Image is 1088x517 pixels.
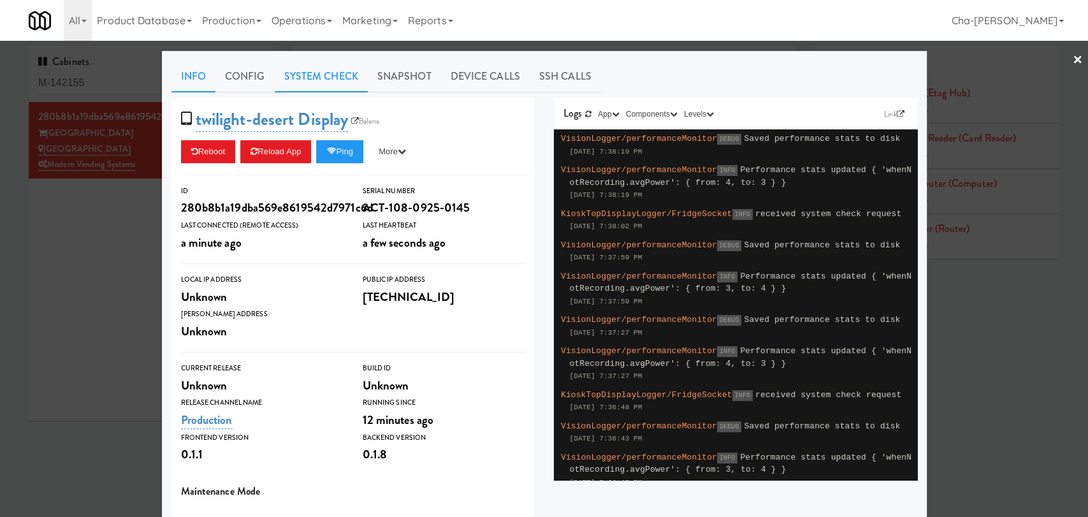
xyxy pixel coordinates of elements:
span: Maintenance Mode [181,484,261,499]
span: received system check request [755,209,901,219]
span: VisionLogger/performanceMonitor [561,346,717,356]
a: Config [215,61,275,92]
span: [DATE] 7:38:19 PM [570,191,642,199]
span: Saved performance stats to disk [744,240,900,250]
a: Production [181,411,233,429]
span: KioskTopDisplayLogger/FridgeSocket [561,209,732,219]
span: [DATE] 7:38:19 PM [570,148,642,156]
span: [DATE] 7:37:59 PM [570,254,642,261]
span: Saved performance stats to disk [744,134,900,143]
span: [DATE] 7:37:59 PM [570,298,642,305]
div: [TECHNICAL_ID] [363,286,525,308]
span: [DATE] 7:36:43 PM [570,479,642,486]
span: Performance stats updated { 'whenNotRecording.avgPower': { from: 3, to: 4 } } [570,272,912,294]
span: Performance stats updated { 'whenNotRecording.avgPower': { from: 4, to: 3 } } [570,346,912,368]
span: received system check request [755,390,901,400]
span: Saved performance stats to disk [744,421,900,431]
span: Performance stats updated { 'whenNotRecording.avgPower': { from: 4, to: 3 } } [570,165,912,187]
div: ID [181,185,344,198]
span: Performance stats updated { 'whenNotRecording.avgPower': { from: 3, to: 4 } } [570,453,912,475]
button: Ping [316,140,363,163]
div: Last Connected (Remote Access) [181,219,344,232]
a: System Check [275,61,368,92]
span: [DATE] 7:37:27 PM [570,329,642,337]
div: Release Channel Name [181,397,344,409]
div: Build Id [363,362,525,375]
span: 12 minutes ago [363,411,433,428]
div: 0.1.1 [181,444,344,465]
div: Public IP Address [363,273,525,286]
a: twilight-desert Display [196,107,348,132]
div: Frontend Version [181,432,344,444]
span: INFO [717,165,737,176]
div: Unknown [181,375,344,397]
div: Local IP Address [181,273,344,286]
span: VisionLogger/performanceMonitor [561,453,717,462]
span: Saved performance stats to disk [744,315,900,324]
span: a minute ago [181,234,242,251]
div: Unknown [181,321,344,342]
a: Info [171,61,215,92]
button: Levels [681,108,717,120]
div: ACT-108-0925-0145 [363,197,525,219]
span: [DATE] 7:37:27 PM [570,372,642,380]
span: [DATE] 7:36:43 PM [570,435,642,442]
span: VisionLogger/performanceMonitor [561,272,717,281]
span: a few seconds ago [363,234,446,251]
span: [DATE] 7:36:48 PM [570,404,642,411]
span: [DATE] 7:38:02 PM [570,222,642,230]
button: Reboot [181,140,236,163]
div: Unknown [181,286,344,308]
a: Link [881,108,908,120]
span: DEBUG [717,421,742,432]
span: INFO [717,453,737,463]
div: 280b8b1a19dba569e8619542d7971c6d [181,197,344,219]
a: Snapshot [368,61,441,92]
div: Running Since [363,397,525,409]
div: [PERSON_NAME] Address [181,308,344,321]
div: Current Release [181,362,344,375]
span: VisionLogger/performanceMonitor [561,165,717,175]
img: Micromart [29,10,51,32]
div: Last Heartbeat [363,219,525,232]
button: App [595,108,623,120]
span: DEBUG [717,134,742,145]
button: Reload App [240,140,311,163]
a: × [1073,41,1083,80]
a: SSH Calls [530,61,601,92]
button: Components [623,108,681,120]
a: Device Calls [441,61,530,92]
button: More [368,140,416,163]
span: Logs [563,106,582,120]
a: Balena [348,115,382,127]
div: Backend Version [363,432,525,444]
span: DEBUG [717,240,742,251]
span: VisionLogger/performanceMonitor [561,315,717,324]
span: DEBUG [717,315,742,326]
span: INFO [717,272,737,282]
span: INFO [732,390,753,401]
span: KioskTopDisplayLogger/FridgeSocket [561,390,732,400]
span: VisionLogger/performanceMonitor [561,240,717,250]
div: Serial Number [363,185,525,198]
span: VisionLogger/performanceMonitor [561,134,717,143]
span: INFO [732,209,753,220]
div: 0.1.8 [363,444,525,465]
span: INFO [717,346,737,357]
span: VisionLogger/performanceMonitor [561,421,717,431]
div: Unknown [363,375,525,397]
